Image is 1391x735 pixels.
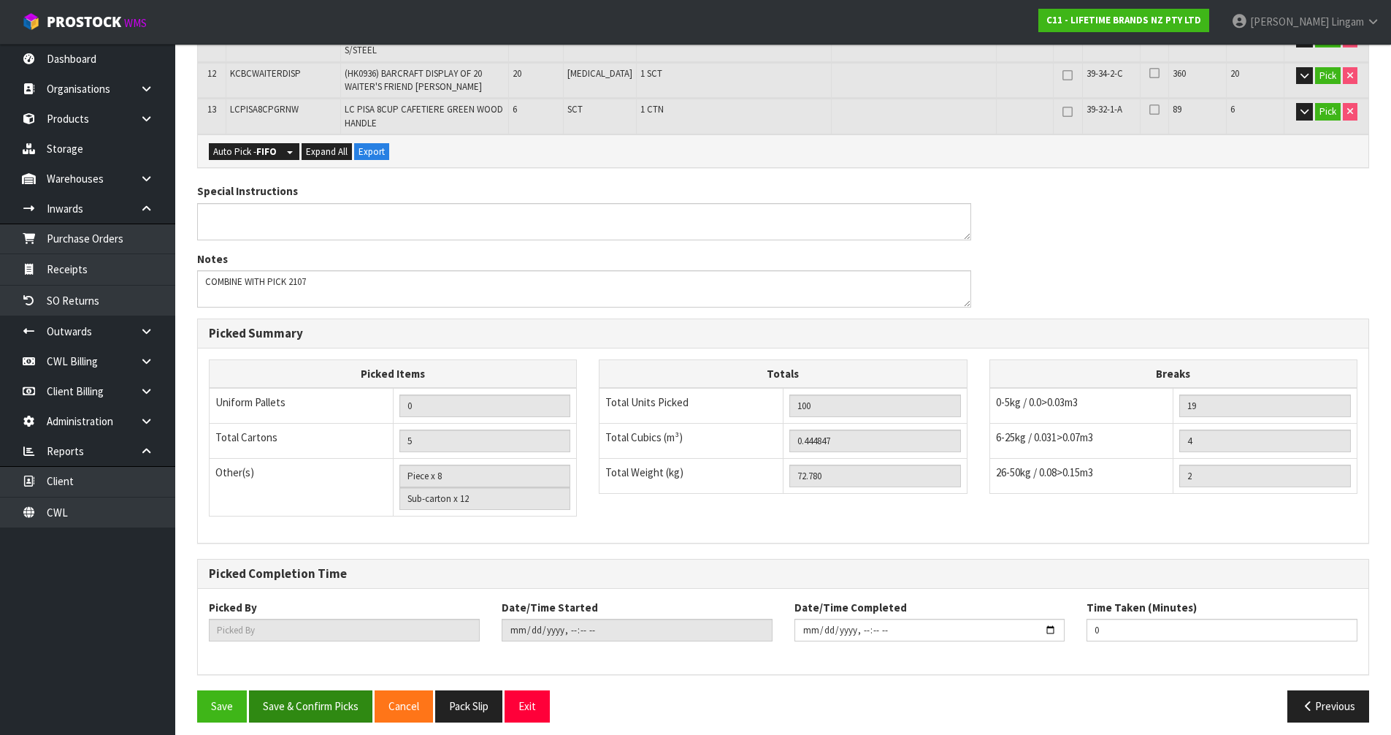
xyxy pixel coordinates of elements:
[1087,600,1197,615] label: Time Taken (Minutes)
[1287,690,1369,722] button: Previous
[599,359,967,388] th: Totals
[1230,67,1239,80] span: 20
[230,103,299,115] span: LCPISA8CPGRNW
[197,690,247,722] button: Save
[306,145,348,158] span: Expand All
[567,67,632,80] span: [MEDICAL_DATA]
[124,16,147,30] small: WMS
[1315,103,1341,121] button: Pick
[513,103,517,115] span: 6
[1087,67,1123,80] span: 39-34-2-C
[1230,103,1235,115] span: 6
[1250,15,1329,28] span: [PERSON_NAME]
[1173,67,1186,80] span: 360
[210,459,394,517] td: Other(s)
[230,67,301,80] span: KCBCWAITERDISP
[502,600,598,615] label: Date/Time Started
[207,67,216,80] span: 12
[599,424,783,459] td: Total Cubics (m³)
[354,143,389,161] button: Export
[513,67,521,80] span: 20
[345,103,503,129] span: LC PISA 8CUP CAFETIERE GREEN WOOD HANDLE
[197,251,228,267] label: Notes
[435,690,502,722] button: Pack Slip
[1038,9,1209,32] a: C11 - LIFETIME BRANDS NZ PTY LTD
[256,145,277,158] strong: FIFO
[599,459,783,494] td: Total Weight (kg)
[989,359,1357,388] th: Breaks
[210,359,577,388] th: Picked Items
[197,183,298,199] label: Special Instructions
[996,395,1078,409] span: 0-5kg / 0.0>0.03m3
[209,143,281,161] button: Auto Pick -FIFO
[996,465,1093,479] span: 26-50kg / 0.08>0.15m3
[1087,619,1357,641] input: Time Taken
[1087,103,1122,115] span: 39-32-1-A
[209,327,1357,340] h3: Picked Summary
[996,430,1093,444] span: 6-25kg / 0.031>0.07m3
[207,103,216,115] span: 13
[210,388,394,424] td: Uniform Pallets
[1331,15,1364,28] span: Lingam
[1046,14,1201,26] strong: C11 - LIFETIME BRANDS NZ PTY LTD
[345,67,482,93] span: (HK0936) BARCRAFT DISPLAY OF 20 WAITER'S FRIEND [PERSON_NAME]
[505,690,550,722] button: Exit
[567,103,583,115] span: SCT
[302,143,352,161] button: Expand All
[210,424,394,459] td: Total Cartons
[399,430,571,452] input: OUTERS TOTAL = CTN
[209,567,1357,581] h3: Picked Completion Time
[399,395,571,417] input: UNIFORM P LINES
[794,600,907,615] label: Date/Time Completed
[1315,67,1341,85] button: Pick
[47,12,121,31] span: ProStock
[1173,103,1181,115] span: 89
[209,619,480,641] input: Picked By
[599,388,783,424] td: Total Units Picked
[375,690,433,722] button: Cancel
[22,12,40,31] img: cube-alt.png
[640,67,662,80] span: 1 SCT
[209,600,257,615] label: Picked By
[640,103,664,115] span: 1 CTN
[249,690,372,722] button: Save & Confirm Picks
